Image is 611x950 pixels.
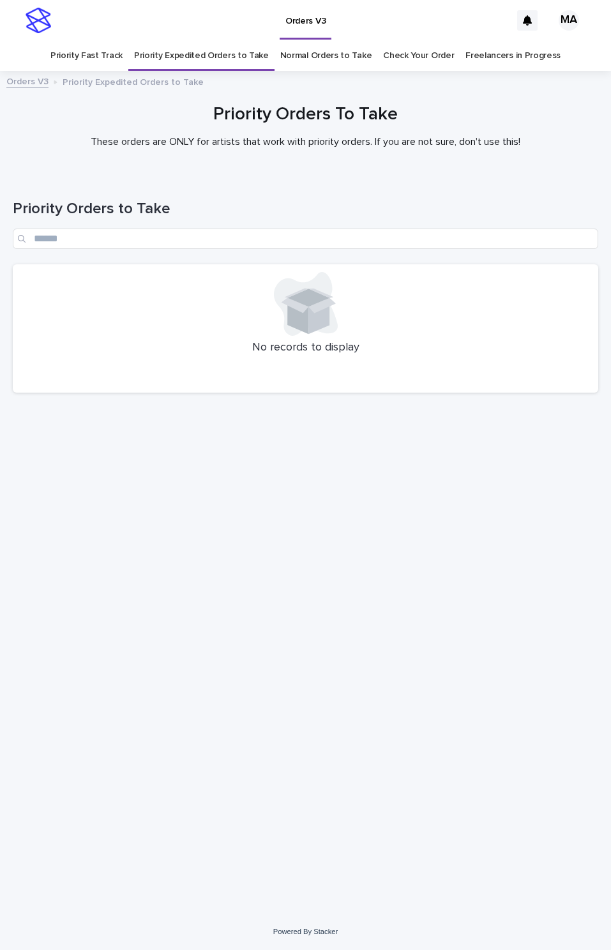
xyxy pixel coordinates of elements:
h1: Priority Orders to Take [13,200,598,218]
a: Orders V3 [6,73,49,88]
a: Check Your Order [383,41,454,71]
p: Priority Expedited Orders to Take [63,74,204,88]
p: These orders are ONLY for artists that work with priority orders. If you are not sure, don't use ... [50,136,561,148]
a: Priority Expedited Orders to Take [134,41,269,71]
a: Powered By Stacker [273,928,338,935]
img: stacker-logo-s-only.png [26,8,51,33]
p: No records to display [20,341,591,355]
h1: Priority Orders To Take [13,104,598,126]
a: Priority Fast Track [50,41,123,71]
div: MA [559,10,579,31]
a: Freelancers in Progress [465,41,561,71]
a: Normal Orders to Take [280,41,372,71]
input: Search [13,229,598,249]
